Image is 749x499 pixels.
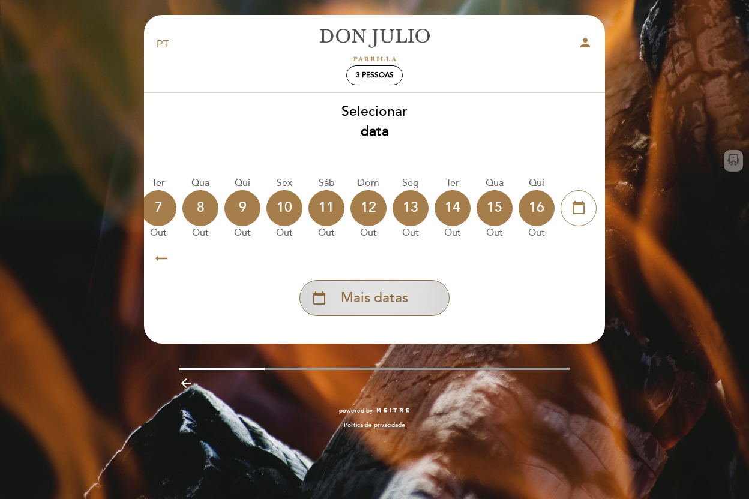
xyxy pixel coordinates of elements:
div: 14 [435,190,471,226]
div: 8 [182,190,218,226]
div: Ter [435,176,471,190]
i: calendar_today [312,288,326,308]
a: [PERSON_NAME] [299,28,450,61]
div: Qui [224,176,260,190]
div: 11 [308,190,344,226]
div: Selecionar [143,102,606,142]
div: 15 [477,190,513,226]
div: Seg [393,176,429,190]
div: out [182,226,218,240]
i: arrow_backward [179,376,193,390]
div: out [477,226,513,240]
span: Mais datas [341,288,408,308]
div: 13 [393,190,429,226]
div: 12 [350,190,387,226]
div: out [393,226,429,240]
button: person [578,35,592,54]
i: calendar_today [571,197,586,218]
div: Qua [477,176,513,190]
span: powered by [339,407,373,415]
div: out [435,226,471,240]
div: 7 [140,190,176,226]
a: Política de privacidade [344,421,405,429]
img: MEITRE [376,408,410,414]
div: Qua [182,176,218,190]
div: Sex [266,176,302,190]
div: 16 [519,190,555,226]
div: out [224,226,260,240]
i: person [578,35,592,50]
b: data [361,123,389,140]
i: arrow_right_alt [152,245,170,271]
span: 3 pessoas [356,71,394,80]
div: out [308,226,344,240]
div: 10 [266,190,302,226]
div: Qui [519,176,555,190]
a: powered by [339,407,410,415]
div: out [266,226,302,240]
div: out [140,226,176,240]
div: Dom [350,176,387,190]
div: 9 [224,190,260,226]
div: out [350,226,387,240]
div: Ter [140,176,176,190]
div: Sáb [308,176,344,190]
div: out [519,226,555,240]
